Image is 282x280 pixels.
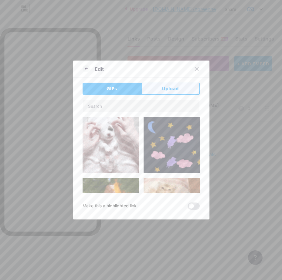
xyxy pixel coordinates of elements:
[95,65,104,73] div: Edit
[141,83,200,95] button: Upload
[144,178,200,234] img: Gihpy
[83,203,137,210] div: Make this a highlighted link
[83,83,141,95] button: GIFs
[83,117,139,173] img: Gihpy
[83,100,199,112] input: Search
[144,117,200,173] img: Gihpy
[162,86,178,92] span: Upload
[107,86,117,92] span: GIFs
[83,178,139,256] img: Gihpy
